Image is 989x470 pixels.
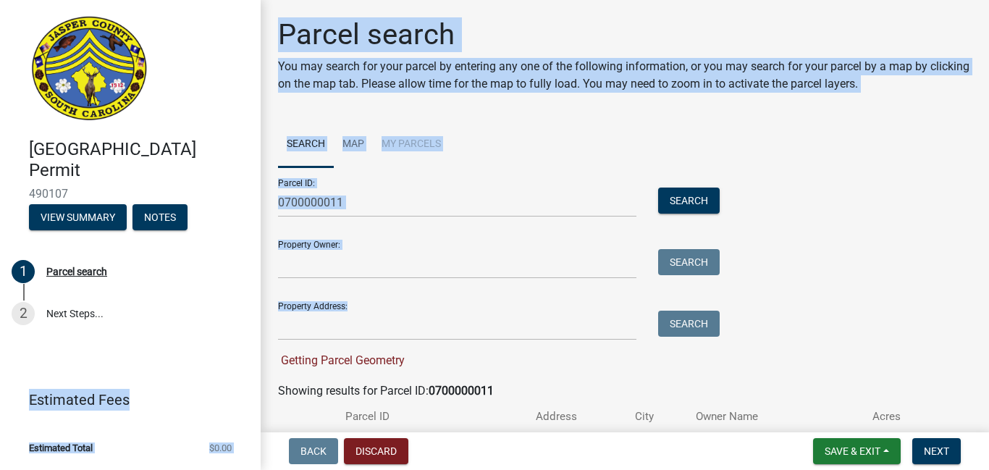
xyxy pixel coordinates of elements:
[658,311,720,337] button: Search
[429,384,494,398] strong: 0700000011
[278,353,405,367] span: Getting Parcel Geometry
[278,17,972,52] h1: Parcel search
[29,204,127,230] button: View Summary
[29,212,127,224] wm-modal-confirm: Summary
[344,438,408,464] button: Discard
[278,58,972,93] p: You may search for your parcel by entering any one of the following information, or you may searc...
[12,385,237,414] a: Estimated Fees
[813,438,901,464] button: Save & Exit
[334,122,373,168] a: Map
[626,400,688,434] th: City
[29,15,150,124] img: Jasper County, South Carolina
[289,438,338,464] button: Back
[132,204,188,230] button: Notes
[825,445,880,457] span: Save & Exit
[864,400,942,434] th: Acres
[29,187,232,201] span: 490107
[687,400,864,434] th: Owner Name
[29,139,249,181] h4: [GEOGRAPHIC_DATA] Permit
[924,445,949,457] span: Next
[337,400,526,434] th: Parcel ID
[658,249,720,275] button: Search
[300,445,327,457] span: Back
[46,267,107,277] div: Parcel search
[12,260,35,283] div: 1
[658,188,720,214] button: Search
[29,443,93,453] span: Estimated Total
[527,400,626,434] th: Address
[912,438,961,464] button: Next
[132,212,188,224] wm-modal-confirm: Notes
[209,443,232,453] span: $0.00
[278,122,334,168] a: Search
[278,382,972,400] div: Showing results for Parcel ID:
[12,302,35,325] div: 2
